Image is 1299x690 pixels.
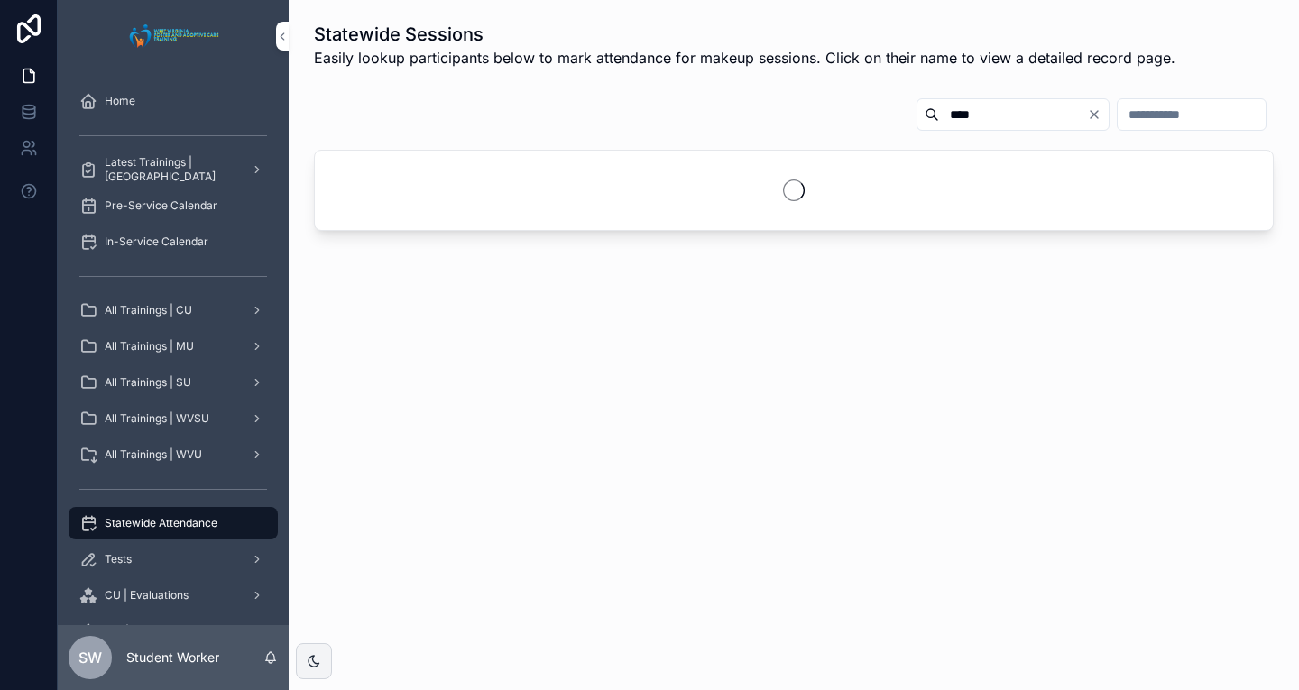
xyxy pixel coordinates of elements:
span: Pre-Service Calendar [105,198,217,213]
span: All Trainings | CU [105,303,192,317]
span: Easily lookup participants below to mark attendance for makeup sessions. Click on their name to v... [314,47,1175,69]
a: All Trainings | CU [69,294,278,327]
a: Tests [69,543,278,575]
span: All Trainings | WVU [105,447,202,462]
span: In-Service Calendar [105,235,208,249]
h1: Statewide Sessions [314,22,1175,47]
a: CU | Evaluations [69,579,278,612]
a: In-Service Calendar [69,225,278,258]
span: All Trainings | WVSU [105,411,209,426]
span: MU | Evaluations [105,624,190,639]
span: Statewide Attendance [105,516,217,530]
span: All Trainings | MU [105,339,194,354]
span: Latest Trainings | [GEOGRAPHIC_DATA] [105,155,236,184]
span: CU | Evaluations [105,588,189,603]
a: Pre-Service Calendar [69,189,278,222]
a: All Trainings | WVU [69,438,278,471]
span: Tests [105,552,132,566]
a: All Trainings | SU [69,366,278,399]
a: MU | Evaluations [69,615,278,648]
a: Statewide Attendance [69,507,278,539]
p: Student Worker [126,649,219,667]
div: scrollable content [58,72,289,625]
span: SW [78,647,102,668]
a: Home [69,85,278,117]
a: All Trainings | MU [69,330,278,363]
a: Latest Trainings | [GEOGRAPHIC_DATA] [69,153,278,186]
span: Home [105,94,135,108]
span: All Trainings | SU [105,375,191,390]
button: Clear [1087,107,1109,122]
a: All Trainings | WVSU [69,402,278,435]
img: App logo [124,22,223,51]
